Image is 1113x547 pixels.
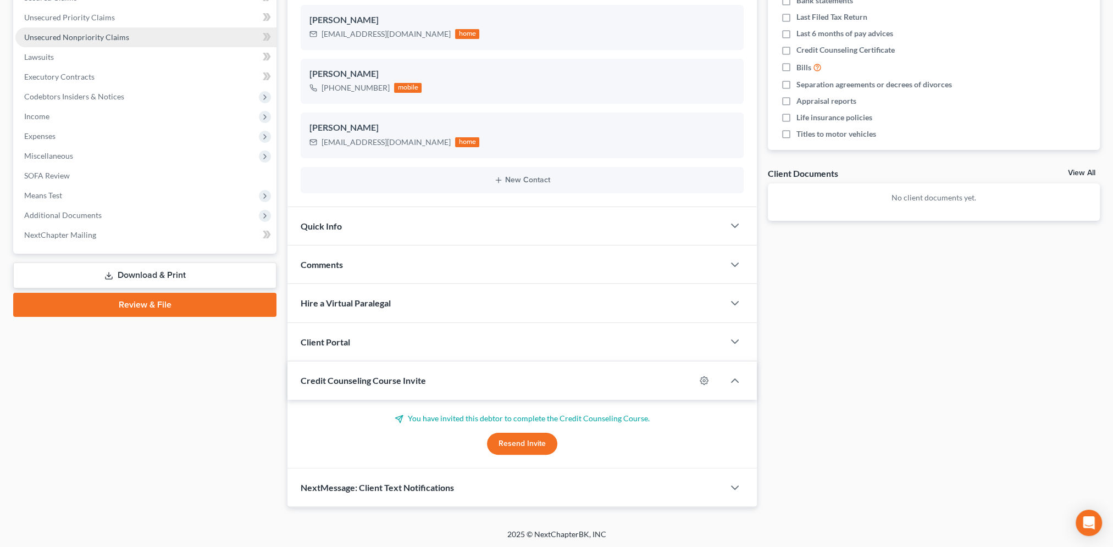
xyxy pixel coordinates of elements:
span: Last 6 months of pay advices [796,28,893,39]
a: Unsecured Priority Claims [15,8,276,27]
span: Quick Info [301,221,342,231]
a: Executory Contracts [15,67,276,87]
span: Credit Counseling Course Invite [301,375,426,386]
span: Appraisal reports [796,96,856,107]
span: Executory Contracts [24,72,95,81]
span: Means Test [24,191,62,200]
span: Expenses [24,131,56,141]
div: home [455,29,479,39]
div: mobile [394,83,422,93]
span: NextChapter Mailing [24,230,96,239]
a: View All [1068,169,1095,177]
span: Income [24,111,49,121]
span: Miscellaneous [24,151,73,160]
div: home [455,137,479,147]
p: You have invited this debtor to complete the Credit Counseling Course. [301,413,744,424]
span: SOFA Review [24,171,70,180]
span: Hire a Virtual Paralegal [301,298,391,308]
span: Additional Documents [24,210,102,220]
span: Bills [796,62,811,73]
span: Last Filed Tax Return [796,12,867,23]
p: No client documents yet. [777,192,1091,203]
div: [PERSON_NAME] [309,121,735,135]
span: Codebtors Insiders & Notices [24,92,124,101]
a: SOFA Review [15,166,276,186]
div: Open Intercom Messenger [1076,510,1102,536]
div: [PERSON_NAME] [309,14,735,27]
span: Unsecured Nonpriority Claims [24,32,129,42]
span: Separation agreements or decrees of divorces [796,79,952,90]
span: Client Portal [301,337,350,347]
a: Unsecured Nonpriority Claims [15,27,276,47]
a: Review & File [13,293,276,317]
div: [EMAIL_ADDRESS][DOMAIN_NAME] [322,29,451,40]
div: Client Documents [768,168,838,179]
div: [EMAIL_ADDRESS][DOMAIN_NAME] [322,137,451,148]
span: Unsecured Priority Claims [24,13,115,22]
span: Titles to motor vehicles [796,129,876,139]
a: Lawsuits [15,47,276,67]
button: New Contact [309,176,735,185]
a: NextChapter Mailing [15,225,276,245]
div: [PHONE_NUMBER] [322,82,390,93]
span: Life insurance policies [796,112,872,123]
span: Comments [301,259,343,270]
span: Lawsuits [24,52,54,62]
a: Download & Print [13,263,276,288]
span: Credit Counseling Certificate [796,44,895,55]
button: Resend Invite [487,433,557,455]
span: NextMessage: Client Text Notifications [301,482,454,493]
div: [PERSON_NAME] [309,68,735,81]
